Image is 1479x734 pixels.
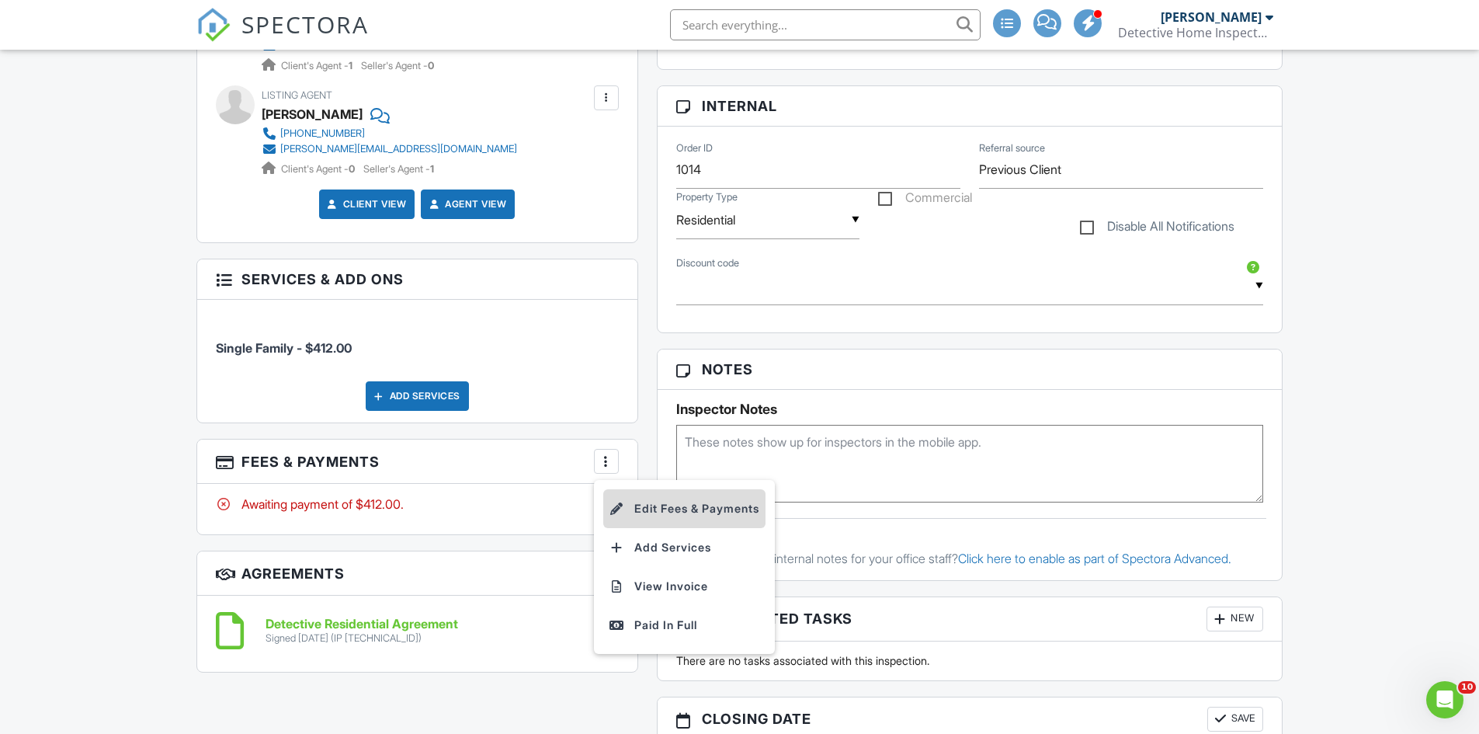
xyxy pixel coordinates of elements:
h3: Notes [658,350,1283,390]
span: Listing Agent [262,89,332,101]
span: SPECTORA [241,8,369,40]
label: Referral source [979,141,1045,155]
div: [PERSON_NAME] [1161,9,1262,25]
strong: 0 [349,163,355,175]
span: 10 [1458,681,1476,694]
span: Seller's Agent - [361,60,434,71]
a: [PHONE_NUMBER] [262,126,517,141]
a: Client View [325,197,407,212]
h6: Detective Residential Agreement [266,617,458,631]
label: Discount code [676,256,739,270]
div: Office Notes [669,534,1271,550]
div: There are no tasks associated with this inspection. [667,653,1273,669]
span: Closing date [702,708,811,729]
p: Want timestamped internal notes for your office staff? [669,550,1271,567]
li: Service: Single Family [216,311,619,369]
button: Save [1207,707,1263,732]
a: [PERSON_NAME][EMAIL_ADDRESS][DOMAIN_NAME] [262,141,517,157]
a: [PERSON_NAME] [262,103,363,126]
iframe: Intercom live chat [1426,681,1463,718]
h3: Internal [658,86,1283,127]
input: Search everything... [670,9,981,40]
div: Add Services [366,381,469,411]
span: Associated Tasks [702,608,852,629]
div: Awaiting payment of $412.00. [216,496,619,513]
h3: Services & Add ons [197,259,637,300]
span: Seller's Agent - [363,163,434,175]
div: Signed [DATE] (IP [TECHNICAL_ID]) [266,632,458,645]
strong: 1 [349,60,352,71]
label: Order ID [676,141,713,155]
strong: 1 [430,163,434,175]
span: Single Family - $412.00 [216,340,352,356]
strong: 0 [428,60,434,71]
span: Client's Agent - [281,60,355,71]
a: Click here to enable as part of Spectora Advanced. [958,551,1231,566]
img: The Best Home Inspection Software - Spectora [196,8,231,42]
span: Client's Agent - [281,163,357,175]
div: [PERSON_NAME][EMAIL_ADDRESS][DOMAIN_NAME] [280,143,517,155]
label: Commercial [878,190,972,210]
h3: Fees & Payments [197,440,637,484]
label: Disable All Notifications [1080,219,1234,238]
h3: Agreements [197,551,637,596]
a: Agent View [426,197,506,212]
label: Property Type [676,190,738,204]
div: New [1206,607,1263,631]
div: [PHONE_NUMBER] [280,127,365,140]
h5: Inspector Notes [676,402,1264,417]
a: Detective Residential Agreement Signed [DATE] (IP [TECHNICAL_ID]) [266,617,458,645]
a: SPECTORA [196,21,369,54]
div: Detective Home Inspectors [1118,25,1273,40]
